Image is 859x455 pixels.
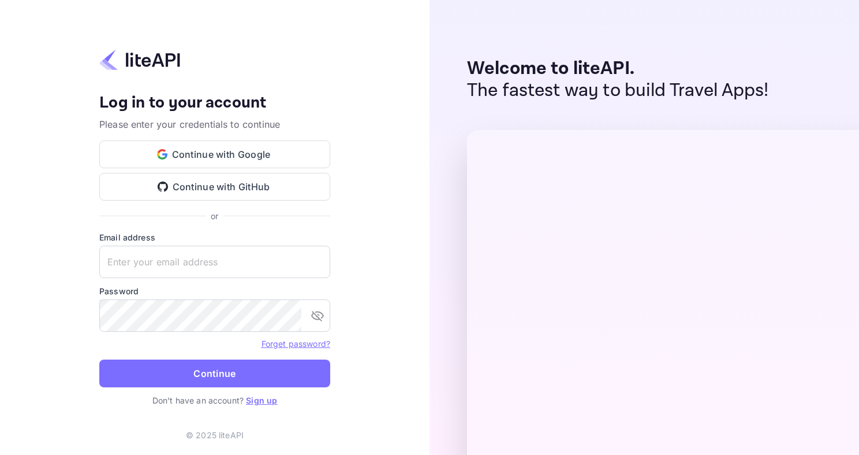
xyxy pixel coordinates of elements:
p: © 2025 liteAPI [186,429,244,441]
p: or [211,210,218,222]
a: Forget password? [262,338,330,349]
button: toggle password visibility [306,304,329,327]
input: Enter your email address [99,246,330,278]
img: liteapi [99,49,180,71]
button: Continue with GitHub [99,173,330,201]
button: Continue with Google [99,140,330,168]
label: Password [99,285,330,297]
h4: Log in to your account [99,93,330,113]
a: Sign up [246,395,277,405]
a: Forget password? [262,339,330,349]
p: The fastest way to build Travel Apps! [467,80,769,102]
p: Please enter your credentials to continue [99,117,330,131]
p: Don't have an account? [99,394,330,406]
button: Continue [99,360,330,387]
label: Email address [99,231,330,243]
p: Welcome to liteAPI. [467,58,769,80]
